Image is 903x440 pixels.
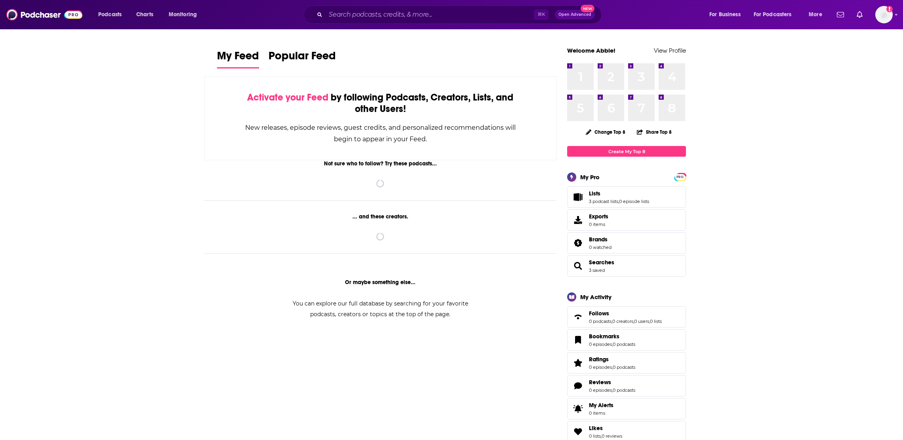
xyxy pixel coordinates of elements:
[136,9,153,20] span: Charts
[589,425,603,432] span: Likes
[269,49,336,67] span: Popular Feed
[217,49,259,67] span: My Feed
[567,146,686,157] a: Create My Top 8
[589,190,600,197] span: Lists
[204,279,556,286] div: Or maybe something else...
[589,356,609,363] span: Ratings
[567,209,686,231] a: Exports
[754,9,792,20] span: For Podcasters
[567,255,686,277] span: Searches
[570,426,586,437] a: Likes
[567,186,686,208] span: Lists
[567,398,686,419] a: My Alerts
[875,6,893,23] img: User Profile
[589,402,613,409] span: My Alerts
[247,91,328,103] span: Activate your Feed
[558,13,591,17] span: Open Advanced
[650,319,662,324] a: 0 lists
[613,364,635,370] a: 0 podcasts
[567,375,686,396] span: Reviews
[589,310,662,317] a: Follows
[580,293,612,301] div: My Activity
[589,410,613,416] span: 0 items
[570,214,586,226] span: Exports
[602,433,622,439] a: 0 reviews
[163,8,207,21] button: open menu
[589,319,612,324] a: 0 podcasts
[589,341,612,347] a: 0 episodes
[311,6,609,24] div: Search podcasts, credits, & more...
[709,9,741,20] span: For Business
[567,47,615,54] a: Welcome Abbie!
[581,5,595,12] span: New
[612,387,613,393] span: ,
[244,122,516,145] div: New releases, episode reviews, guest credits, and personalized recommendations will begin to appe...
[244,92,516,115] div: by following Podcasts, Creators, Lists, and other Users!
[803,8,832,21] button: open menu
[567,329,686,351] span: Bookmarks
[875,6,893,23] button: Show profile menu
[886,6,893,12] svg: Add a profile image
[589,222,608,227] span: 0 items
[649,319,650,324] span: ,
[636,124,672,140] button: Share Top 8
[589,245,612,250] a: 0 watched
[589,190,649,197] a: Lists
[570,260,586,271] a: Searches
[654,47,686,54] a: View Profile
[204,213,556,220] div: ... and these creators.
[634,319,649,324] a: 0 users
[589,213,608,220] span: Exports
[589,236,612,243] a: Brands
[589,379,611,386] span: Reviews
[98,9,122,20] span: Podcasts
[749,8,803,21] button: open menu
[555,10,595,19] button: Open AdvancedNew
[570,192,586,203] a: Lists
[204,160,556,167] div: Not sure who to follow? Try these podcasts...
[6,7,82,22] img: Podchaser - Follow, Share and Rate Podcasts
[93,8,132,21] button: open menu
[612,319,633,324] a: 0 creators
[589,199,618,204] a: 3 podcast lists
[613,387,635,393] a: 0 podcasts
[589,425,622,432] a: Likes
[326,8,534,21] input: Search podcasts, credits, & more...
[570,403,586,414] span: My Alerts
[589,259,614,266] a: Searches
[612,341,613,347] span: ,
[169,9,197,20] span: Monitoring
[601,433,602,439] span: ,
[589,333,619,340] span: Bookmarks
[131,8,158,21] a: Charts
[570,237,586,248] a: Brands
[567,306,686,328] span: Follows
[875,6,893,23] span: Logged in as abbie.hatfield
[589,236,608,243] span: Brands
[217,49,259,68] a: My Feed
[570,311,586,322] a: Follows
[675,174,685,180] a: PRO
[589,364,612,370] a: 0 episodes
[570,334,586,345] a: Bookmarks
[589,333,635,340] a: Bookmarks
[283,298,478,320] div: You can explore our full database by searching for your favorite podcasts, creators or topics at ...
[589,387,612,393] a: 0 episodes
[570,380,586,391] a: Reviews
[589,267,605,273] a: 3 saved
[589,379,635,386] a: Reviews
[567,352,686,374] span: Ratings
[570,357,586,368] a: Ratings
[853,8,866,21] a: Show notifications dropdown
[619,199,649,204] a: 0 episode lists
[589,433,601,439] a: 0 lists
[809,9,822,20] span: More
[589,356,635,363] a: Ratings
[580,173,600,181] div: My Pro
[269,49,336,68] a: Popular Feed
